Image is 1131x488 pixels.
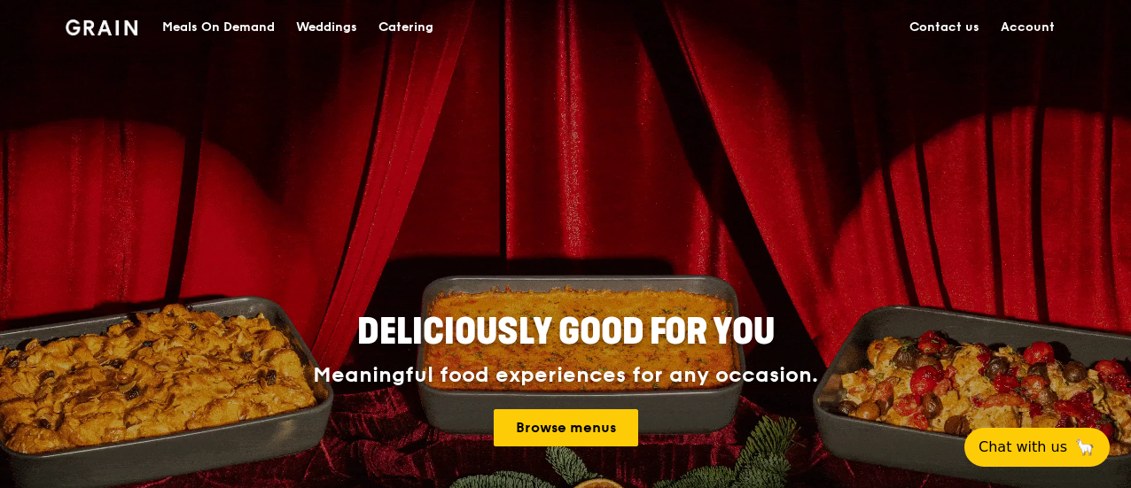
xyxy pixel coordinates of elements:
button: Chat with us🦙 [964,428,1110,467]
a: Account [990,1,1065,54]
img: Grain [66,19,137,35]
span: 🦙 [1074,437,1096,458]
a: Weddings [285,1,368,54]
a: Browse menus [494,409,638,446]
div: Weddings [296,1,357,54]
div: Meaningful food experiences for any occasion. [246,363,885,388]
div: Catering [378,1,433,54]
span: Deliciously good for you [357,311,775,353]
div: Meals On Demand [162,1,275,54]
a: Contact us [899,1,990,54]
span: Chat with us [979,437,1067,458]
a: Catering [368,1,444,54]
